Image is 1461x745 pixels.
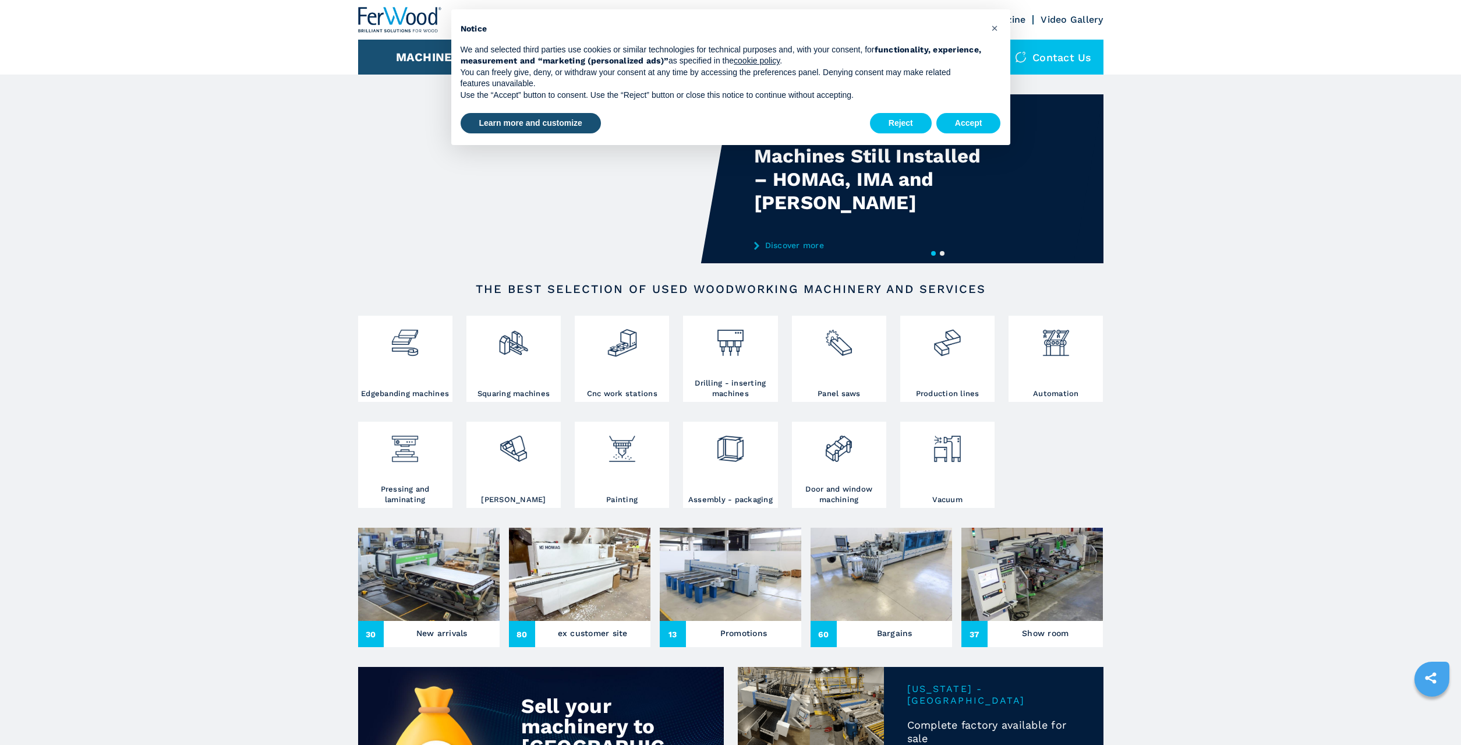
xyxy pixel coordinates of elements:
[358,7,442,33] img: Ferwood
[932,495,963,505] h3: Vacuum
[734,56,780,65] a: cookie policy
[811,528,952,621] img: Bargains
[1416,663,1445,693] a: sharethis
[461,44,982,67] p: We and selected third parties use cookies or similar technologies for technical purposes and, wit...
[720,625,767,641] h3: Promotions
[358,621,384,647] span: 30
[606,495,638,505] h3: Painting
[932,319,963,358] img: linee_di_produzione_2.png
[870,113,932,134] button: Reject
[823,319,854,358] img: sezionatrici_2.png
[961,528,1103,647] a: Show room37Show room
[961,621,988,647] span: 37
[461,67,982,90] p: You can freely give, deny, or withdraw your consent at any time by accessing the preferences pane...
[936,113,1001,134] button: Accept
[900,422,995,508] a: Vacuum
[900,316,995,402] a: Production lines
[498,319,529,358] img: squadratrici_2.png
[683,422,777,508] a: Assembly - packaging
[754,241,982,250] a: Discover more
[390,425,420,464] img: pressa-strettoia.png
[575,422,669,508] a: Painting
[686,378,774,399] h3: Drilling - inserting machines
[1003,40,1103,75] div: Contact us
[683,316,777,402] a: Drilling - inserting machines
[587,389,657,399] h3: Cnc work stations
[509,621,535,647] span: 80
[792,422,886,508] a: Door and window machining
[361,389,449,399] h3: Edgebanding machines
[932,425,963,464] img: aspirazione_1.png
[715,319,746,358] img: foratrici_inseritrici_2.png
[715,425,746,464] img: montaggio_imballaggio_2.png
[607,425,638,464] img: verniciatura_1.png
[466,422,561,508] a: [PERSON_NAME]
[1015,51,1027,63] img: Contact us
[795,484,883,505] h3: Door and window machining
[477,389,550,399] h3: Squaring machines
[558,625,628,641] h3: ex customer site
[461,113,601,134] button: Learn more and customize
[358,528,500,621] img: New arrivals
[940,251,944,256] button: 2
[688,495,773,505] h3: Assembly - packaging
[509,528,650,647] a: ex customer site80ex customer site
[986,19,1004,37] button: Close this notice
[1041,14,1103,25] a: Video Gallery
[916,389,979,399] h3: Production lines
[1009,316,1103,402] a: Automation
[390,319,420,358] img: bordatrici_1.png
[792,316,886,402] a: Panel saws
[1022,625,1069,641] h3: Show room
[877,625,912,641] h3: Bargains
[395,282,1066,296] h2: The best selection of used woodworking machinery and services
[961,528,1103,621] img: Show room
[823,425,854,464] img: lavorazione_porte_finestre_2.png
[1041,319,1071,358] img: automazione.png
[607,319,638,358] img: centro_di_lavoro_cnc_2.png
[660,528,801,647] a: Promotions13Promotions
[811,528,952,647] a: Bargains60Bargains
[660,528,801,621] img: Promotions
[396,50,460,64] button: Machines
[509,528,650,621] img: ex customer site
[461,90,982,101] p: Use the “Accept” button to consent. Use the “Reject” button or close this notice to continue with...
[466,316,561,402] a: Squaring machines
[361,484,450,505] h3: Pressing and laminating
[991,21,998,35] span: ×
[811,621,837,647] span: 60
[358,528,500,647] a: New arrivals30New arrivals
[461,45,982,66] strong: functionality, experience, measurement and “marketing (personalized ads)”
[575,316,669,402] a: Cnc work stations
[358,422,452,508] a: Pressing and laminating
[358,94,731,263] video: Your browser does not support the video tag.
[818,389,861,399] h3: Panel saws
[931,251,936,256] button: 1
[461,23,982,35] h2: Notice
[498,425,529,464] img: levigatrici_2.png
[358,316,452,402] a: Edgebanding machines
[481,495,546,505] h3: [PERSON_NAME]
[1033,389,1079,399] h3: Automation
[660,621,686,647] span: 13
[416,625,468,641] h3: New arrivals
